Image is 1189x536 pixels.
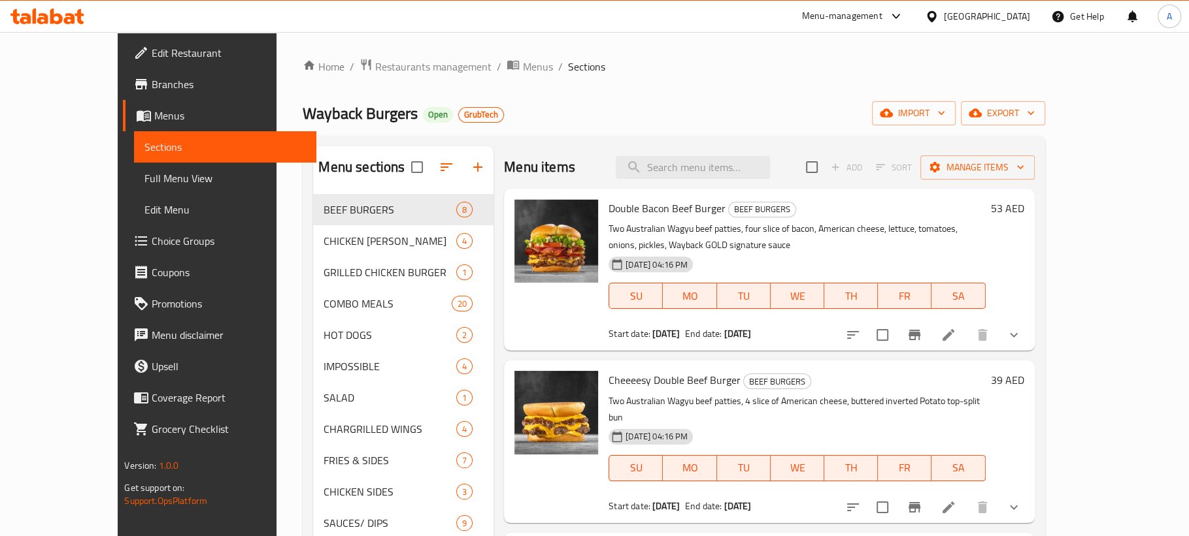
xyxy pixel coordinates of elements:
[685,325,722,342] span: End date:
[824,283,878,309] button: TH
[350,59,354,74] li: /
[1006,499,1022,515] svg: Show Choices
[457,235,472,247] span: 4
[152,264,306,280] span: Coupons
[457,517,472,529] span: 9
[152,390,306,405] span: Coverage Report
[798,153,826,181] span: Select section
[899,319,930,351] button: Branch-specific-item
[504,157,575,177] h2: Menu items
[824,455,878,481] button: TH
[609,455,663,481] button: SU
[123,69,316,100] a: Branches
[313,351,494,382] div: IMPOSSIBLE4
[899,492,930,523] button: Branch-specific-item
[324,233,456,249] div: CHICKEN SANDO
[882,105,945,121] span: import
[609,221,985,253] p: Two Australian Wagyu beef patties, four slice of bacon, American cheese, lettuce, tomatoes, onion...
[971,105,1035,121] span: export
[457,329,472,341] span: 2
[457,454,472,467] span: 7
[324,421,456,437] div: CHARGRILLED WINGS
[313,288,494,319] div: COMBO MEALS20
[614,458,658,477] span: SU
[931,159,1024,176] span: Manage items
[829,458,873,477] span: TH
[663,455,716,481] button: MO
[614,287,658,306] span: SU
[456,452,473,468] div: items
[123,413,316,445] a: Grocery Checklist
[313,194,494,225] div: BEEF BURGERS8
[313,445,494,476] div: FRIES & SIDES7
[123,319,316,351] a: Menu disclaimer
[123,100,316,131] a: Menus
[1167,9,1172,24] span: A
[134,163,316,194] a: Full Menu View
[459,109,503,120] span: GrubTech
[456,421,473,437] div: items
[837,319,869,351] button: sort-choices
[152,358,306,374] span: Upsell
[883,458,926,477] span: FR
[998,492,1030,523] button: show more
[124,492,207,509] a: Support.OpsPlatform
[991,371,1024,389] h6: 39 AED
[724,325,751,342] b: [DATE]
[668,458,711,477] span: MO
[456,515,473,531] div: items
[318,157,405,177] h2: Menu sections
[313,319,494,351] div: HOT DOGS2
[961,101,1045,125] button: export
[609,283,663,309] button: SU
[722,458,765,477] span: TU
[456,390,473,405] div: items
[324,358,456,374] span: IMPOSSIBLE
[456,202,473,217] div: items
[744,374,811,389] span: BEEF BURGERS
[324,202,456,217] span: BEEF BURGERS
[869,321,896,349] span: Select to update
[776,458,819,477] span: WE
[878,283,931,309] button: FR
[324,264,456,280] div: GRILLED CHICKEN BURGER
[457,266,472,279] span: 1
[152,327,306,343] span: Menu disclaimer
[771,455,824,481] button: WE
[134,131,316,163] a: Sections
[324,452,456,468] span: FRIES & SIDES
[324,327,456,343] span: HOT DOGS
[123,382,316,413] a: Coverage Report
[324,484,456,499] div: CHICKEN SIDES
[941,499,956,515] a: Edit menu item
[324,233,456,249] span: CHICKEN [PERSON_NAME]
[826,157,867,178] span: Add item
[869,494,896,521] span: Select to update
[722,287,765,306] span: TU
[423,107,453,123] div: Open
[668,287,711,306] span: MO
[802,8,882,24] div: Menu-management
[124,457,156,474] span: Version:
[717,455,771,481] button: TU
[941,327,956,343] a: Edit menu item
[937,458,980,477] span: SA
[423,109,453,120] span: Open
[872,101,956,125] button: import
[324,296,452,311] div: COMBO MEALS
[457,204,472,216] span: 8
[829,287,873,306] span: TH
[154,108,306,123] span: Menus
[931,455,985,481] button: SA
[456,327,473,343] div: items
[303,59,344,74] a: Home
[360,58,492,75] a: Restaurants management
[124,479,184,496] span: Get support on:
[685,497,722,514] span: End date:
[776,287,819,306] span: WE
[998,319,1030,351] button: show more
[514,371,598,454] img: Cheeeesy Double Beef Burger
